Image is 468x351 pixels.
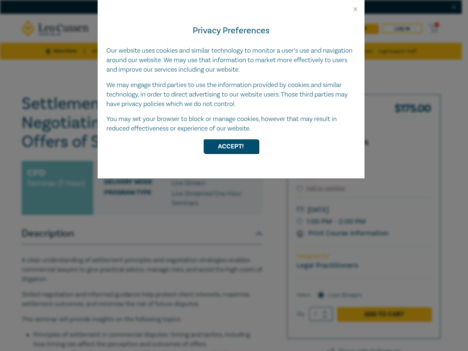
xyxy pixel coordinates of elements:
button: Accept! [204,139,258,153]
p: You may set your browser to block or manage cookies, however that may result in reduced effective... [106,114,356,133]
h4: Privacy Preferences [106,24,356,37]
button: Close [352,6,359,12]
p: Our website uses cookies and similar technology to monitor a user’s use and navigation around our... [106,46,356,75]
p: We may engage third parties to use the information provided by cookies and similar technology, in... [106,80,356,109]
